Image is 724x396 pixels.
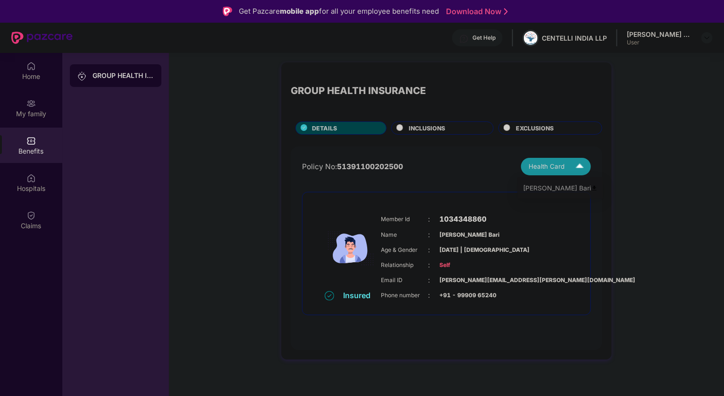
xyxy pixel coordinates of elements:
[26,61,36,71] img: svg+xml;base64,PHN2ZyBpZD0iSG9tZSIgeG1sbnM9Imh0dHA6Ly93d3cudzMub3JnLzIwMDAvc3ZnIiB3aWR0aD0iMjAiIG...
[572,158,588,175] img: Icuh8uwCUCF+XjCZyLQsAKiDCM9HiE6CMYmKQaPGkZKaA32CAAACiQcFBJY0IsAAAAASUVORK5CYII=
[381,276,429,285] span: Email ID
[440,246,487,255] span: [DATE] | [DEMOGRAPHIC_DATA]
[703,34,711,42] img: svg+xml;base64,PHN2ZyBpZD0iRHJvcGRvd24tMzJ4MzIiIHhtbG5zPSJodHRwOi8vd3d3LnczLm9yZy8yMDAwL3N2ZyIgd2...
[524,31,538,45] img: image001%20(5).png
[381,246,429,255] span: Age & Gender
[26,99,36,108] img: svg+xml;base64,PHN2ZyB3aWR0aD0iMjAiIGhlaWdodD0iMjAiIHZpZXdCb3g9IjAgMCAyMCAyMCIgZmlsbD0ibm9uZSIgeG...
[627,39,693,46] div: User
[440,214,487,225] span: 1034348860
[627,30,693,39] div: [PERSON_NAME] Bari
[291,83,426,98] div: GROUP HEALTH INSURANCE
[409,124,445,133] span: INCLUSIONS
[429,230,430,240] span: :
[325,291,334,301] img: svg+xml;base64,PHN2ZyB4bWxucz0iaHR0cDovL3d3dy53My5vcmcvMjAwMC9zdmciIHdpZHRoPSIxNiIgaGVpZ2h0PSIxNi...
[429,290,430,301] span: :
[521,158,591,175] button: Health Card
[26,173,36,183] img: svg+xml;base64,PHN2ZyBpZD0iSG9zcGl0YWxzIiB4bWxucz0iaHR0cDovL3d3dy53My5vcmcvMjAwMC9zdmciIHdpZHRoPS...
[459,34,469,43] img: svg+xml;base64,PHN2ZyBpZD0iSGVscC0zMngzMiIgeG1sbnM9Imh0dHA6Ly93d3cudzMub3JnLzIwMDAvc3ZnIiB3aWR0aD...
[344,291,377,300] div: Insured
[440,291,487,300] span: +91 - 99909 65240
[280,7,319,16] strong: mobile app
[429,260,430,270] span: :
[26,136,36,146] img: svg+xml;base64,PHN2ZyBpZD0iQmVuZWZpdHMiIHhtbG5zPSJodHRwOi8vd3d3LnczLm9yZy8yMDAwL3N2ZyIgd2lkdGg9Ij...
[429,275,430,285] span: :
[11,32,73,44] img: New Pazcare Logo
[542,34,607,43] div: CENTELLI INDIA LLP
[312,124,337,133] span: DETAILS
[429,214,430,224] span: :
[302,161,403,172] div: Policy No:
[93,71,154,80] div: GROUP HEALTH INSURANCE
[381,215,429,224] span: Member Id
[223,7,232,16] img: Logo
[381,261,429,270] span: Relationship
[523,183,598,194] div: [PERSON_NAME] Bari
[337,162,403,171] span: 51391100202500
[429,245,430,255] span: :
[440,231,487,240] span: [PERSON_NAME] Bari
[239,6,439,17] div: Get Pazcare for all your employee benefits need
[472,34,496,42] div: Get Help
[26,211,36,220] img: svg+xml;base64,PHN2ZyBpZD0iQ2xhaW0iIHhtbG5zPSJodHRwOi8vd3d3LnczLm9yZy8yMDAwL3N2ZyIgd2lkdGg9IjIwIi...
[77,71,87,81] img: svg+xml;base64,PHN2ZyB3aWR0aD0iMjAiIGhlaWdodD0iMjAiIHZpZXdCb3g9IjAgMCAyMCAyMCIgZmlsbD0ibm9uZSIgeG...
[381,291,429,300] span: Phone number
[381,231,429,240] span: Name
[322,207,379,290] img: icon
[516,124,554,133] span: EXCLUSIONS
[446,7,505,17] a: Download Now
[440,276,487,285] span: [PERSON_NAME][EMAIL_ADDRESS][PERSON_NAME][DOMAIN_NAME]
[591,185,598,192] img: svg+xml;base64,PHN2ZyB4bWxucz0iaHR0cDovL3d3dy53My5vcmcvMjAwMC9zdmciIHdpZHRoPSI0OCIgaGVpZ2h0PSI0OC...
[440,261,487,270] span: Self
[504,7,508,17] img: Stroke
[529,162,564,172] span: Health Card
